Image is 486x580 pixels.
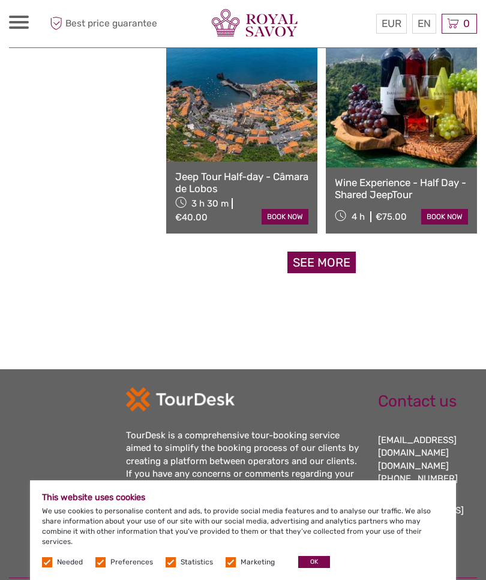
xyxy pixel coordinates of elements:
[382,17,401,29] span: EUR
[57,557,83,567] label: Needed
[42,492,444,503] h5: This website uses cookies
[181,557,213,567] label: Statistics
[47,14,157,34] span: Best price guarantee
[17,21,136,31] p: We're away right now. Please check back later!
[378,392,477,411] h2: Contact us
[461,17,472,29] span: 0
[175,212,208,223] div: €40.00
[412,14,436,34] div: EN
[378,473,458,484] a: [PHONE_NUMBER]
[376,211,407,222] div: €75.00
[352,211,365,222] span: 4 h
[287,252,356,274] a: See more
[262,209,308,225] a: book now
[126,429,360,494] div: TourDesk is a comprehensive tour-booking service aimed to simplify the booking process of our cli...
[126,387,235,411] img: td-logo-white.png
[421,209,468,225] a: book now
[110,557,153,567] label: Preferences
[138,19,152,33] button: Open LiveChat chat widget
[30,480,456,580] div: We use cookies to personalise content and ads, to provide social media features and to analyse ou...
[175,171,308,195] a: Jeep Tour Half-day - Câmara de Lobos
[378,461,449,471] a: [DOMAIN_NAME]
[191,198,229,209] span: 3 h 30 m
[298,556,330,568] button: OK
[378,434,477,486] div: [EMAIL_ADDRESS][DOMAIN_NAME]
[209,9,301,38] img: 3280-12f42084-c20e-4d34-be88-46f68e1c0edb_logo_small.png
[335,177,468,201] a: Wine Experience - Half Day - Shared JeepTour
[241,557,275,567] label: Marketing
